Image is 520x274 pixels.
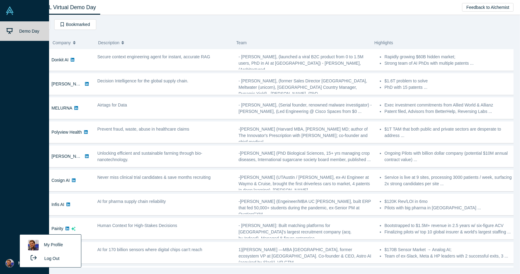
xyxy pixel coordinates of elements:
[97,247,202,252] span: AI for 170 billion sensors where digital chips can't reach
[18,260,40,266] span: My Account
[239,247,371,265] span: 1)[PERSON_NAME] —MBA [GEOGRAPHIC_DATA], former ecosystem VP at [GEOGRAPHIC_DATA]. Co-founder & CE...
[51,57,69,62] a: Donkit AI
[54,19,96,30] button: Bookmarked
[98,36,119,49] span: Description
[51,226,63,231] a: Pairity
[53,36,92,49] button: Company
[71,227,76,231] svg: dsa ai sparkles
[384,60,515,67] li: Strong team of AI PhDs with multiple patents ...
[53,36,71,49] span: Company
[384,84,515,91] li: PhD with 15 patents ...
[51,130,82,135] a: Polyview Health
[5,6,14,15] img: Alchemist Vault Logo
[97,54,210,59] span: Secure context engineering agent for instant, accurate RAG
[97,199,166,204] span: AI for pharma supply chain reliability
[97,78,189,83] span: Decision Intelligence for the global supply chain.
[19,29,39,34] span: Demo Day
[51,106,72,110] a: MELURNA
[384,78,515,84] li: $1.6T problem to solve
[239,151,371,162] span: -[PERSON_NAME] (PhD Biological Sciences, 15+ yrs managing crop diseases, International sugarcane ...
[239,223,352,241] span: - [PERSON_NAME]: Built matching platforms for [GEOGRAPHIC_DATA]'s largest recruitment company (ac...
[462,3,514,12] button: Feedback to Alchemist
[374,40,393,45] span: Highlights
[5,259,14,268] img: Atanas Neychev's Account
[384,247,515,253] li: $170B Sensor Market → Analog AI;
[25,238,76,253] a: My Profile
[239,54,363,72] span: - [PERSON_NAME], (launched a viral B2C product from 0 to 1.5M users, PhD in AI at [GEOGRAPHIC_DAT...
[239,199,371,217] span: -[PERSON_NAME] (Engeineer/MBA UC [PERSON_NAME], built ERP that fed 50,000+ students during the pa...
[239,175,370,193] span: -[PERSON_NAME] (UTAustin / [PERSON_NAME], ex-AI Engineer at Waymo & Cruise, brought the first dri...
[97,127,189,132] span: Prevent fraud, waste, abuse in healthcare claims
[239,103,372,114] span: - [PERSON_NAME], (Serial founder, renowned malware investigator) - [PERSON_NAME], (Led Engineerin...
[239,127,368,144] span: -[PERSON_NAME] (Harvard MBA, [PERSON_NAME] MD; author of The Innovator's Prescription with [PERSO...
[384,126,515,139] li: $1T TAM that both public and private sectors are desperate to address ...
[384,108,515,115] li: Patent filed, Advisors from BetterHelp, Reversing Labs ...
[26,0,100,15] a: Class XL Virtual Demo Day
[5,259,40,268] button: My Account
[97,103,127,107] span: Airtags for Data
[384,205,515,211] li: Pilots with big pharma in [GEOGRAPHIC_DATA] ...
[97,175,211,180] span: Never miss clinical trial candidates & save months recruiting
[97,151,203,162] span: Unlocking efficient and sustainable farming through bio-nanotechnology.
[25,253,62,264] button: Log Out
[384,253,515,259] li: Team of ex-Slack, Meta & HP leaders with 2 successful exits, 3 ...
[98,36,230,49] button: Description
[384,222,515,229] li: Bootstrapped to $1.5M+ revenue in 2.5 years w/ six-figure ACV
[51,178,70,183] a: Cosign AI
[51,81,87,86] a: [PERSON_NAME]
[384,174,515,187] li: Service is live at 9 sites, processing 3000 patients / week, surfacing 2x strong candidates per s...
[384,54,515,60] li: Rapidly growing $60B hidden market;
[384,150,515,163] li: Ongoing Pilots with billion dollar company (potential $10M annual contract value) ...
[384,229,515,235] li: Finalizing pilots w/ top 10 global insurer & world's largest staffing ...
[384,198,515,205] li: $120K Rev/LOI in 6mo
[384,102,515,108] li: Exec investment commitments from Allied World & Allianz
[51,202,64,207] a: Infis AI
[97,223,177,228] span: Human Context for High-Stakes Decisions
[51,154,87,159] a: [PERSON_NAME]
[239,78,367,96] span: - [PERSON_NAME], (former Sales Director [GEOGRAPHIC_DATA], Meltwater (unicorn), [GEOGRAPHIC_DATA]...
[28,240,39,251] img: Atanas Neychev's profile
[236,40,247,45] span: Team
